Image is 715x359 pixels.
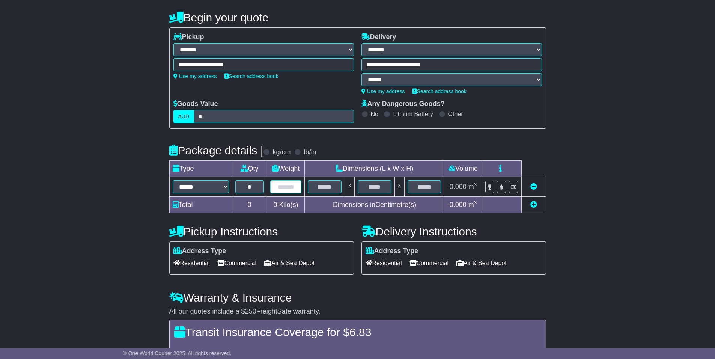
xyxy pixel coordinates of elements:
[169,161,232,177] td: Type
[169,225,354,238] h4: Pickup Instructions
[361,88,405,94] a: Use my address
[393,110,433,118] label: Lithium Battery
[169,197,232,213] td: Total
[273,201,277,208] span: 0
[173,33,204,41] label: Pickup
[232,197,267,213] td: 0
[169,291,546,304] h4: Warranty & Insurance
[267,161,305,177] td: Weight
[409,257,449,269] span: Commercial
[174,326,541,338] h4: Transit Insurance Coverage for $
[232,161,267,177] td: Qty
[173,100,218,108] label: Goods Value
[371,110,378,118] label: No
[169,144,263,157] h4: Package details |
[530,183,537,190] a: Remove this item
[305,197,444,213] td: Dimensions in Centimetre(s)
[474,200,477,205] sup: 3
[361,100,445,108] label: Any Dangerous Goods?
[468,201,477,208] span: m
[361,33,396,41] label: Delivery
[450,201,467,208] span: 0.000
[474,182,477,187] sup: 3
[412,88,467,94] a: Search address book
[450,183,467,190] span: 0.000
[217,257,256,269] span: Commercial
[448,110,463,118] label: Other
[345,177,355,197] td: x
[173,257,210,269] span: Residential
[366,247,418,255] label: Address Type
[394,177,404,197] td: x
[264,257,315,269] span: Air & Sea Depot
[173,110,194,123] label: AUD
[267,197,305,213] td: Kilo(s)
[245,308,256,315] span: 250
[304,148,316,157] label: lb/in
[361,225,546,238] h4: Delivery Instructions
[173,73,217,79] a: Use my address
[456,257,507,269] span: Air & Sea Depot
[173,247,226,255] label: Address Type
[305,161,444,177] td: Dimensions (L x W x H)
[169,308,546,316] div: All our quotes include a $ FreightSafe warranty.
[444,161,482,177] td: Volume
[224,73,278,79] a: Search address book
[530,201,537,208] a: Add new item
[468,183,477,190] span: m
[169,11,546,24] h4: Begin your quote
[349,326,371,338] span: 6.83
[366,257,402,269] span: Residential
[272,148,291,157] label: kg/cm
[123,350,232,356] span: © One World Courier 2025. All rights reserved.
